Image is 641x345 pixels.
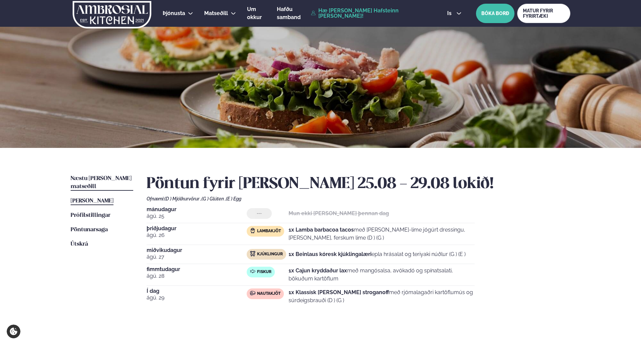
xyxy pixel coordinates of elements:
[71,175,133,191] a: Næstu [PERSON_NAME] matseðill
[71,197,113,205] a: [PERSON_NAME]
[202,196,226,201] span: (G ) Glúten ,
[147,212,247,220] span: ágú. 25
[250,228,255,233] img: Lamb.svg
[71,176,132,189] span: Næstu [PERSON_NAME] matseðill
[163,9,185,17] a: Þjónusta
[257,269,271,275] span: Fiskur
[442,11,467,16] button: is
[289,227,354,233] strong: 1x Lamba barbacoa tacos
[250,290,255,296] img: beef.svg
[71,211,110,220] a: Prófílstillingar
[289,289,389,295] strong: 1x Klassísk [PERSON_NAME] stroganoff
[257,291,281,296] span: Nautakjöt
[250,269,255,274] img: fish.svg
[476,4,514,23] button: BÓKA BORÐ
[277,5,308,21] a: Hafðu samband
[257,229,281,234] span: Lambakjöt
[147,226,247,231] span: þriðjudagur
[204,9,228,17] a: Matseðill
[289,251,372,257] strong: 1x Beinlaus kóresk kjúklingalæri
[147,294,247,302] span: ágú. 29
[71,212,110,218] span: Prófílstillingar
[71,241,88,247] span: Útskrá
[226,196,241,201] span: (E ) Egg
[147,267,247,272] span: fimmtudagur
[277,6,301,20] span: Hafðu samband
[257,252,283,257] span: Kjúklingur
[71,227,108,233] span: Pöntunarsaga
[71,240,88,248] a: Útskrá
[517,4,570,23] a: MATUR FYRIR FYRIRTÆKI
[447,11,454,16] span: is
[147,253,247,261] span: ágú. 27
[247,5,266,21] a: Um okkur
[204,10,228,16] span: Matseðill
[147,248,247,253] span: miðvikudagur
[71,226,108,234] a: Pöntunarsaga
[247,6,262,20] span: Um okkur
[147,207,247,212] span: mánudagur
[7,325,20,338] a: Cookie settings
[289,226,475,242] p: með [PERSON_NAME]-lime jógúrt dressingu, [PERSON_NAME], ferskum lime (D ) (G )
[289,210,389,217] strong: Mun ekki [PERSON_NAME] þennan dag
[147,288,247,294] span: Í dag
[72,1,152,28] img: logo
[289,250,466,258] p: epla hrásalat og teriyaki núðlur (G ) (E )
[71,198,113,204] span: [PERSON_NAME]
[257,211,262,216] span: ---
[147,196,570,201] div: Ofnæmi:
[164,196,202,201] span: (D ) Mjólkurvörur ,
[163,10,185,16] span: Þjónusta
[289,267,475,283] p: með mangósalsa, avókadó og spínatsalati, bökuðum kartöflum
[147,231,247,239] span: ágú. 26
[147,175,570,193] h2: Pöntun fyrir [PERSON_NAME] 25.08 - 29.08 lokið!
[289,267,347,274] strong: 1x Cajun kryddaður lax
[250,251,255,256] img: chicken.svg
[311,8,432,19] a: Hæ [PERSON_NAME] Hafsteinn [PERSON_NAME]!
[147,272,247,280] span: ágú. 28
[289,288,475,305] p: með rjómalagaðri kartöflumús og súrdeigsbrauði (D ) (G )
